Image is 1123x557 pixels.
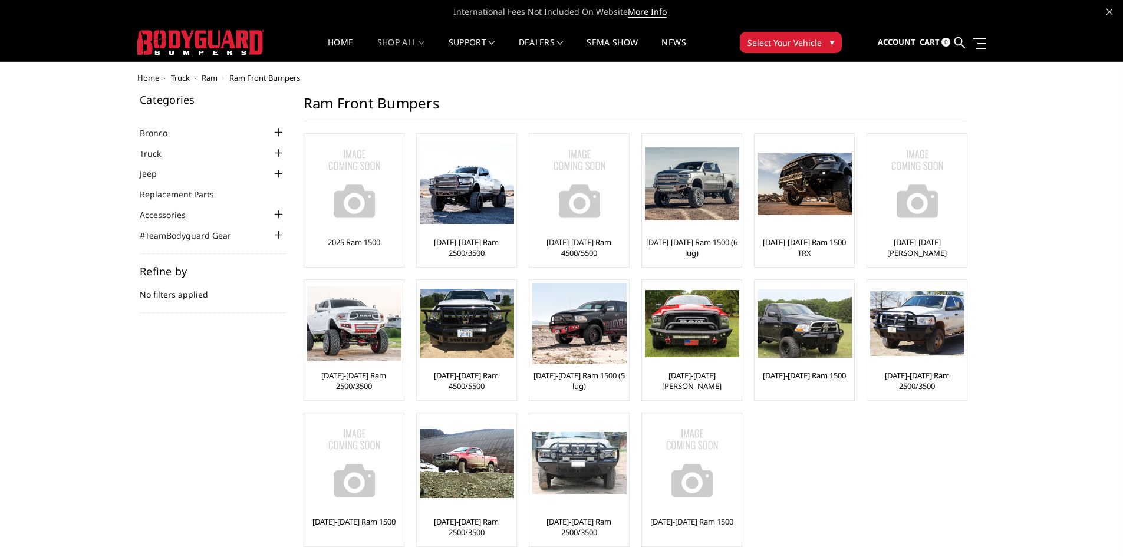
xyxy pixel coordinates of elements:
[307,137,401,231] a: No Image
[740,32,842,53] button: Select Your Vehicle
[140,266,286,313] div: No filters applied
[532,370,626,391] a: [DATE]-[DATE] Ram 1500 (5 lug)
[140,266,286,276] h5: Refine by
[870,137,964,231] a: No Image
[650,516,733,527] a: [DATE]-[DATE] Ram 1500
[645,237,739,258] a: [DATE]-[DATE] Ram 1500 (6 lug)
[941,38,950,47] span: 0
[140,167,172,180] a: Jeep
[140,127,182,139] a: Bronco
[328,237,380,248] a: 2025 Ram 1500
[307,416,401,510] img: No Image
[312,516,396,527] a: [DATE]-[DATE] Ram 1500
[763,370,846,381] a: [DATE]-[DATE] Ram 1500
[171,72,190,83] a: Truck
[878,37,915,47] span: Account
[532,237,626,258] a: [DATE]-[DATE] Ram 4500/5500
[645,416,739,510] img: No Image
[307,370,401,391] a: [DATE]-[DATE] Ram 2500/3500
[830,36,834,48] span: ▾
[420,516,513,538] a: [DATE]-[DATE] Ram 2500/3500
[870,370,964,391] a: [DATE]-[DATE] Ram 2500/3500
[137,72,159,83] a: Home
[628,6,667,18] a: More Info
[307,416,401,510] a: No Image
[870,137,964,231] img: No Image
[307,137,401,231] img: No Image
[137,30,264,55] img: BODYGUARD BUMPERS
[519,38,564,61] a: Dealers
[645,370,739,391] a: [DATE]-[DATE] [PERSON_NAME]
[229,72,300,83] span: Ram Front Bumpers
[920,27,950,58] a: Cart 0
[140,229,246,242] a: #TeamBodyguard Gear
[449,38,495,61] a: Support
[878,27,915,58] a: Account
[377,38,425,61] a: shop all
[532,137,626,231] a: No Image
[420,370,513,391] a: [DATE]-[DATE] Ram 4500/5500
[532,516,626,538] a: [DATE]-[DATE] Ram 2500/3500
[661,38,686,61] a: News
[747,37,822,49] span: Select Your Vehicle
[140,147,176,160] a: Truck
[304,94,966,121] h1: Ram Front Bumpers
[328,38,353,61] a: Home
[758,237,851,258] a: [DATE]-[DATE] Ram 1500 TRX
[140,94,286,105] h5: Categories
[532,137,627,231] img: No Image
[140,188,229,200] a: Replacement Parts
[420,237,513,258] a: [DATE]-[DATE] Ram 2500/3500
[202,72,218,83] a: Ram
[140,209,200,221] a: Accessories
[920,37,940,47] span: Cart
[870,237,964,258] a: [DATE]-[DATE] [PERSON_NAME]
[587,38,638,61] a: SEMA Show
